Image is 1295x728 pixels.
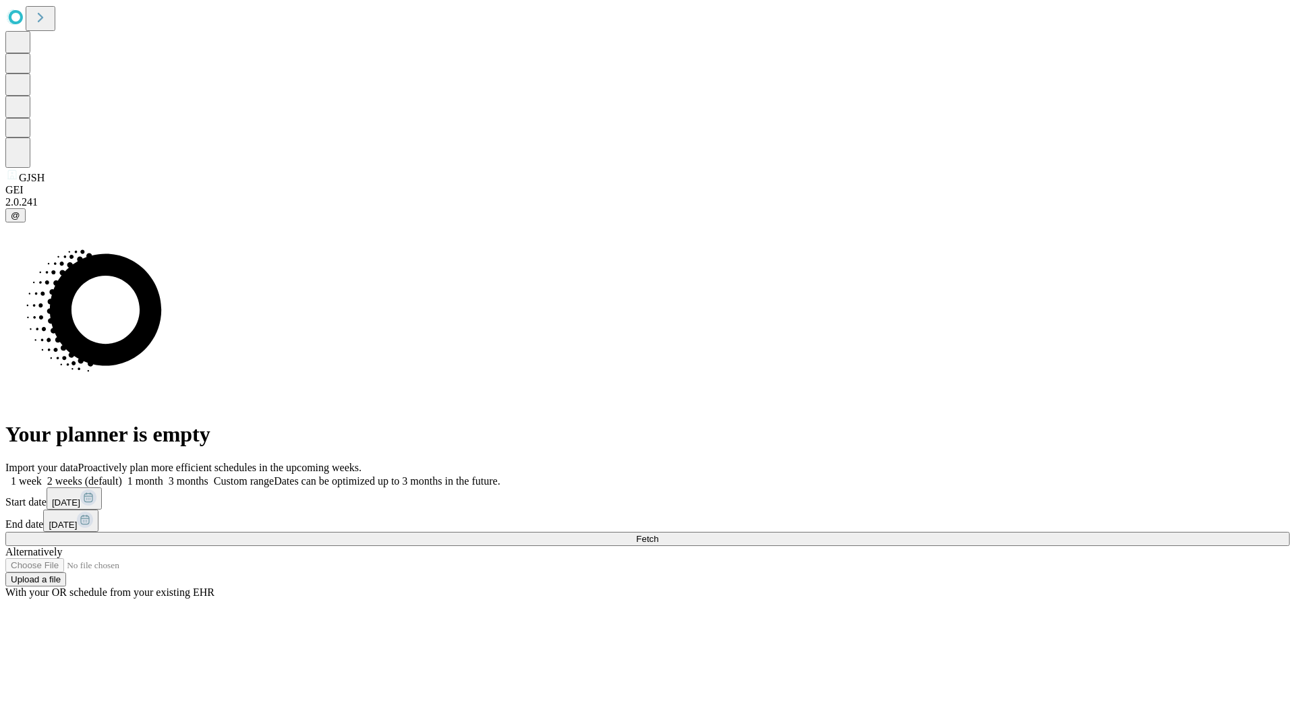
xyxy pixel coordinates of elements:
span: With your OR schedule from your existing EHR [5,586,214,598]
h1: Your planner is empty [5,422,1290,447]
span: Fetch [636,534,658,544]
span: Alternatively [5,546,62,557]
span: [DATE] [49,520,77,530]
span: 1 week [11,475,42,487]
span: [DATE] [52,497,80,508]
span: 2 weeks (default) [47,475,122,487]
span: 1 month [127,475,163,487]
span: Import your data [5,462,78,473]
span: GJSH [19,172,45,183]
button: Fetch [5,532,1290,546]
div: 2.0.241 [5,196,1290,208]
div: Start date [5,487,1290,510]
span: @ [11,210,20,220]
button: [DATE] [47,487,102,510]
div: GEI [5,184,1290,196]
span: Proactively plan more efficient schedules in the upcoming weeks. [78,462,362,473]
div: End date [5,510,1290,532]
span: Custom range [214,475,274,487]
button: [DATE] [43,510,98,532]
span: Dates can be optimized up to 3 months in the future. [274,475,500,487]
button: Upload a file [5,572,66,586]
button: @ [5,208,26,222]
span: 3 months [169,475,208,487]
